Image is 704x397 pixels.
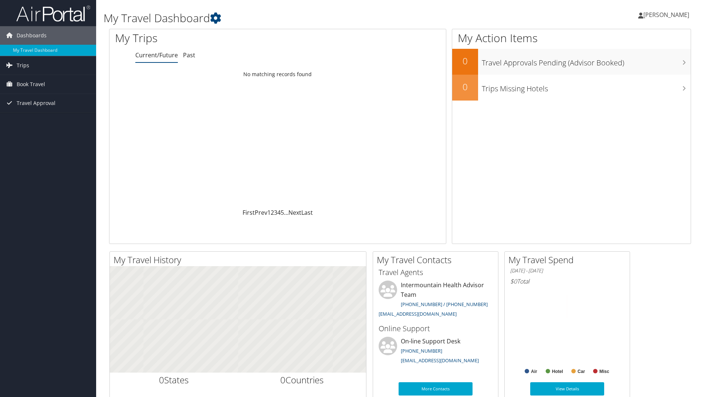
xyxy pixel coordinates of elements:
[401,347,442,354] a: [PHONE_NUMBER]
[379,323,493,334] h3: Online Support
[379,311,457,317] a: [EMAIL_ADDRESS][DOMAIN_NAME]
[115,374,233,386] h2: States
[377,254,498,266] h2: My Travel Contacts
[284,208,288,217] span: …
[399,382,473,396] a: More Contacts
[643,11,689,19] span: [PERSON_NAME]
[401,357,479,364] a: [EMAIL_ADDRESS][DOMAIN_NAME]
[243,208,255,217] a: First
[104,10,499,26] h1: My Travel Dashboard
[17,75,45,94] span: Book Travel
[482,80,691,94] h3: Trips Missing Hotels
[135,51,178,59] a: Current/Future
[599,369,609,374] text: Misc
[301,208,313,217] a: Last
[16,5,90,22] img: airportal-logo.png
[274,208,277,217] a: 3
[531,369,537,374] text: Air
[115,30,300,46] h1: My Trips
[379,267,493,278] h3: Travel Agents
[452,75,691,101] a: 0Trips Missing Hotels
[510,277,624,285] h6: Total
[17,94,55,112] span: Travel Approval
[288,208,301,217] a: Next
[159,374,164,386] span: 0
[267,208,271,217] a: 1
[401,301,488,308] a: [PHONE_NUMBER] / [PHONE_NUMBER]
[114,254,366,266] h2: My Travel History
[280,374,285,386] span: 0
[281,208,284,217] a: 5
[452,30,691,46] h1: My Action Items
[452,49,691,75] a: 0Travel Approvals Pending (Advisor Booked)
[510,267,624,274] h6: [DATE] - [DATE]
[17,26,47,45] span: Dashboards
[17,56,29,75] span: Trips
[375,281,496,320] li: Intermountain Health Advisor Team
[482,54,691,68] h3: Travel Approvals Pending (Advisor Booked)
[271,208,274,217] a: 2
[244,374,361,386] h2: Countries
[277,208,281,217] a: 4
[255,208,267,217] a: Prev
[552,369,563,374] text: Hotel
[578,369,585,374] text: Car
[375,337,496,367] li: On-line Support Desk
[530,382,604,396] a: View Details
[183,51,195,59] a: Past
[638,4,697,26] a: [PERSON_NAME]
[510,277,517,285] span: $0
[452,55,478,67] h2: 0
[508,254,630,266] h2: My Travel Spend
[109,68,446,81] td: No matching records found
[452,81,478,93] h2: 0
